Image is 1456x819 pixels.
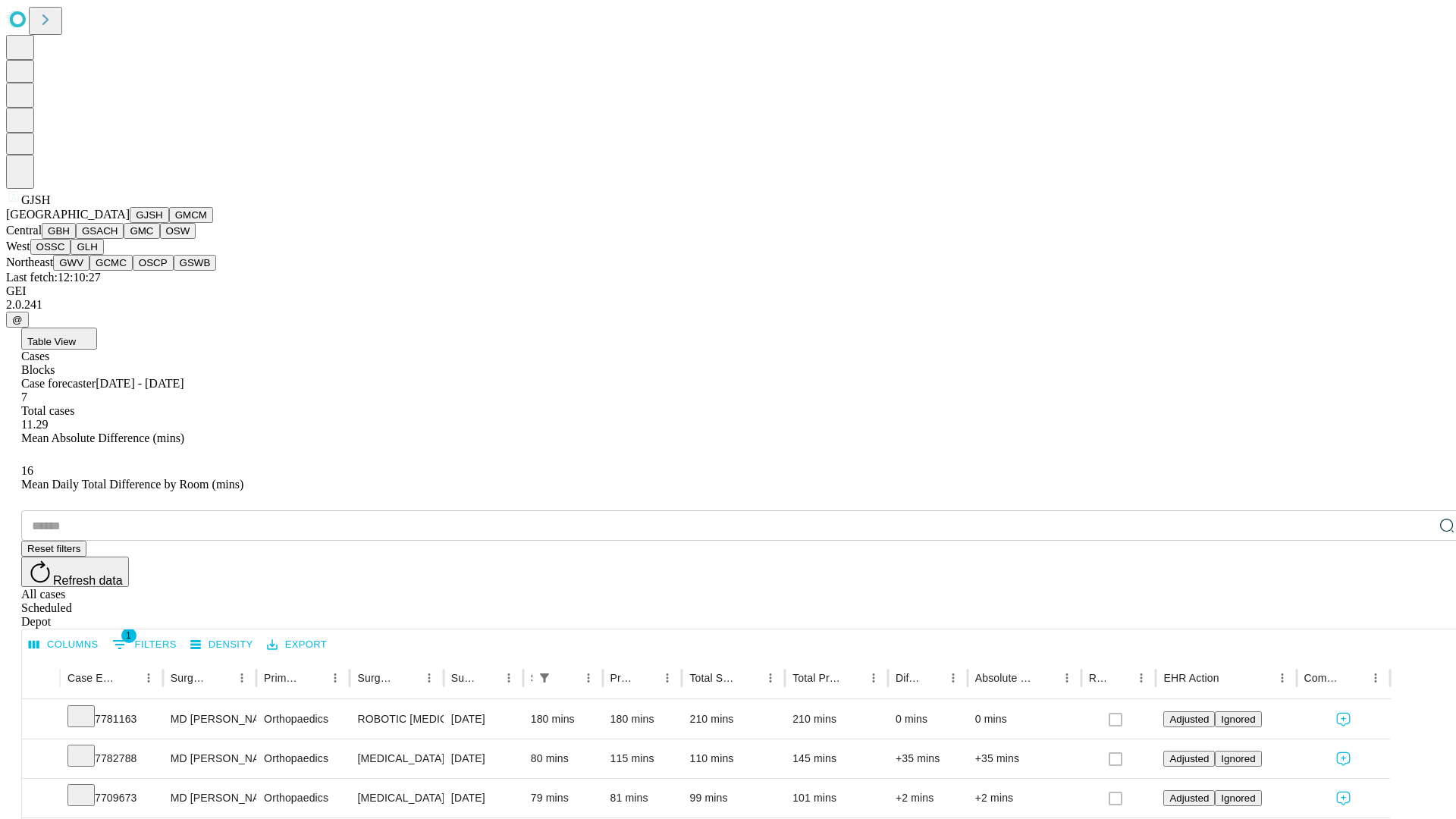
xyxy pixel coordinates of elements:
[689,739,777,778] div: 110 mins
[53,574,123,587] span: Refresh data
[1163,672,1219,684] div: EHR Action
[21,478,243,491] span: Mean Daily Total Difference by Room (mins)
[1089,672,1109,684] div: Resolved in EHR
[610,700,675,739] div: 180 mins
[231,667,253,689] button: Menu
[557,667,578,689] button: Sort
[1169,753,1209,764] span: Adjusted
[130,207,169,223] button: GJSH
[635,667,657,689] button: Sort
[264,779,342,817] div: Orthopaedics
[975,700,1074,739] div: 0 mins
[21,541,86,557] button: Reset filters
[21,328,97,350] button: Table View
[689,700,777,739] div: 210 mins
[1163,711,1215,727] button: Adjusted
[21,431,184,444] span: Mean Absolute Difference (mins)
[187,633,257,657] button: Density
[27,336,76,347] span: Table View
[610,739,675,778] div: 115 mins
[171,672,209,684] div: Surgeon Name
[357,779,435,817] div: [MEDICAL_DATA] WITH [MEDICAL_DATA] REPAIR
[689,672,737,684] div: Total Scheduled Duration
[67,700,155,739] div: 7781163
[6,208,130,221] span: [GEOGRAPHIC_DATA]
[263,633,331,657] button: Export
[264,739,342,778] div: Orthopaedics
[21,557,129,587] button: Refresh data
[943,667,964,689] button: Menu
[6,271,101,284] span: Last fetch: 12:10:27
[6,312,29,328] button: @
[171,739,249,778] div: MD [PERSON_NAME] [PERSON_NAME] Md
[357,700,435,739] div: ROBOTIC [MEDICAL_DATA] KNEE TOTAL
[863,667,884,689] button: Menu
[21,377,96,390] span: Case forecaster
[42,223,76,239] button: GBH
[1163,751,1215,767] button: Adjusted
[30,707,52,733] button: Expand
[1035,667,1056,689] button: Sort
[1169,792,1209,804] span: Adjusted
[451,779,516,817] div: [DATE]
[1304,672,1342,684] div: Comments
[264,672,302,684] div: Primary Service
[6,240,30,253] span: West
[30,746,52,773] button: Expand
[67,779,155,817] div: 7709673
[1163,790,1215,806] button: Adjusted
[610,779,675,817] div: 81 mins
[325,667,346,689] button: Menu
[1221,753,1255,764] span: Ignored
[174,255,217,271] button: GSWB
[89,255,133,271] button: GCMC
[6,284,1450,298] div: GEI
[792,779,880,817] div: 101 mins
[689,779,777,817] div: 99 mins
[760,667,781,689] button: Menu
[1215,790,1261,806] button: Ignored
[896,739,960,778] div: +35 mins
[896,779,960,817] div: +2 mins
[21,404,74,417] span: Total cases
[1365,667,1386,689] button: Menu
[531,779,595,817] div: 79 mins
[6,256,53,268] span: Northeast
[171,779,249,817] div: MD [PERSON_NAME] [PERSON_NAME] Md
[610,672,635,684] div: Predicted In Room Duration
[739,667,760,689] button: Sort
[477,667,498,689] button: Sort
[975,739,1074,778] div: +35 mins
[534,667,555,689] div: 1 active filter
[792,739,880,778] div: 145 mins
[419,667,440,689] button: Menu
[210,667,231,689] button: Sort
[531,739,595,778] div: 80 mins
[1169,714,1209,725] span: Adjusted
[578,667,599,689] button: Menu
[357,672,395,684] div: Surgery Name
[30,239,71,255] button: OSSC
[12,314,23,325] span: @
[6,298,1450,312] div: 2.0.241
[138,667,159,689] button: Menu
[1056,667,1078,689] button: Menu
[1221,714,1255,725] span: Ignored
[1344,667,1365,689] button: Sort
[1272,667,1293,689] button: Menu
[71,239,103,255] button: GLH
[451,672,475,684] div: Surgery Date
[67,672,115,684] div: Case Epic Id
[21,193,50,206] span: GJSH
[357,739,435,778] div: [MEDICAL_DATA] [MEDICAL_DATA]
[975,672,1034,684] div: Absolute Difference
[451,700,516,739] div: [DATE]
[171,700,249,739] div: MD [PERSON_NAME] [PERSON_NAME] Md
[792,700,880,739] div: 210 mins
[303,667,325,689] button: Sort
[1109,667,1131,689] button: Sort
[121,628,136,643] span: 1
[498,667,519,689] button: Menu
[21,464,33,477] span: 16
[76,223,124,239] button: GSACH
